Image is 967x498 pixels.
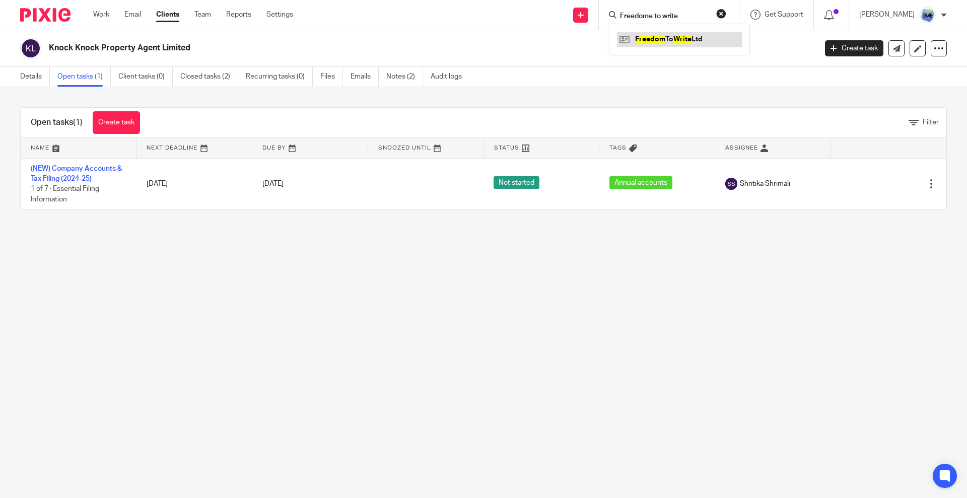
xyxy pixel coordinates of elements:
[93,111,140,134] a: Create task
[923,119,939,126] span: Filter
[619,12,710,21] input: Search
[136,158,252,209] td: [DATE]
[20,38,41,59] img: svg%3E
[31,165,122,182] a: (NEW) Company Accounts & Tax Filing (2024-25)
[716,9,726,19] button: Clear
[320,67,343,87] a: Files
[740,179,790,189] span: Shritika Shrimali
[49,43,658,53] h2: Knock Knock Property Agent Limited
[859,10,915,20] p: [PERSON_NAME]
[226,10,251,20] a: Reports
[266,10,293,20] a: Settings
[93,10,109,20] a: Work
[609,176,672,189] span: Annual accounts
[20,8,71,22] img: Pixie
[246,67,313,87] a: Recurring tasks (0)
[20,67,50,87] a: Details
[351,67,379,87] a: Emails
[31,185,99,203] span: 1 of 7 · Essential Filing Information
[494,145,519,151] span: Status
[765,11,803,18] span: Get Support
[156,10,179,20] a: Clients
[494,176,539,189] span: Not started
[609,145,627,151] span: Tags
[825,40,883,56] a: Create task
[31,117,83,128] h1: Open tasks
[194,10,211,20] a: Team
[386,67,423,87] a: Notes (2)
[57,67,111,87] a: Open tasks (1)
[118,67,173,87] a: Client tasks (0)
[180,67,238,87] a: Closed tasks (2)
[262,180,284,187] span: [DATE]
[431,67,469,87] a: Audit logs
[124,10,141,20] a: Email
[378,145,431,151] span: Snoozed Until
[725,178,737,190] img: svg%3E
[920,7,936,23] img: FINAL%20LOGO%20FOR%20TME.png
[73,118,83,126] span: (1)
